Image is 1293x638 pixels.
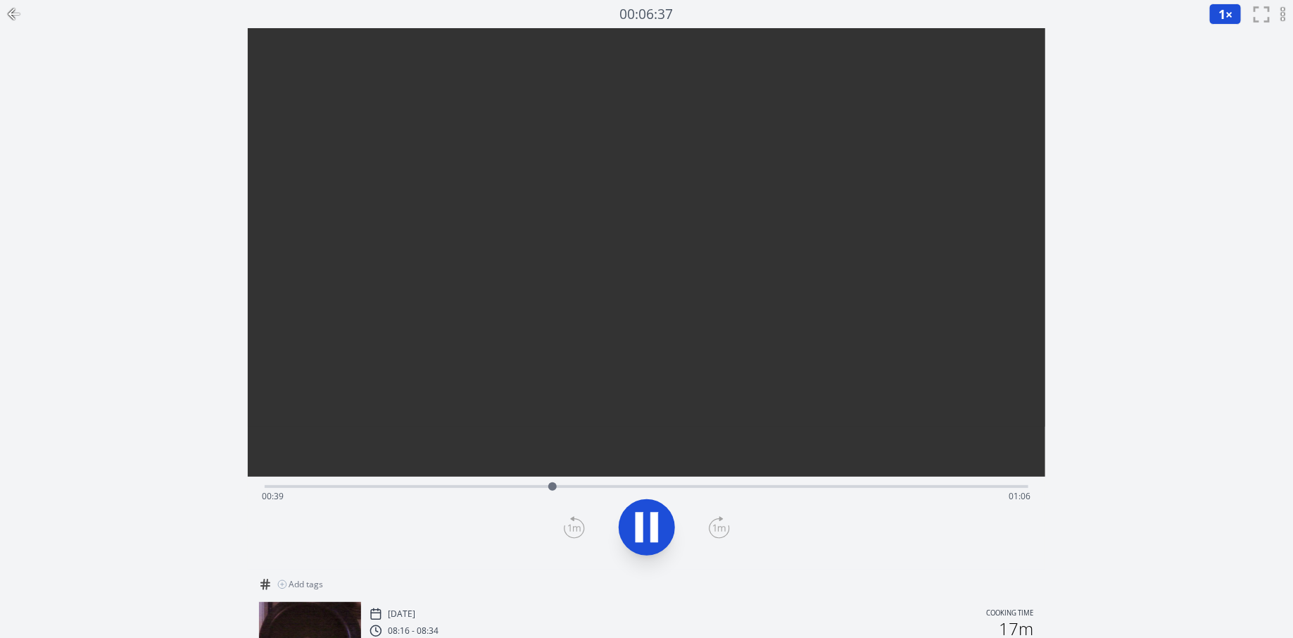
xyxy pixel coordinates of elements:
[1218,6,1225,23] span: 1
[1009,490,1031,502] span: 01:06
[272,573,329,596] button: Add tags
[987,608,1034,620] p: Cooking time
[620,4,674,25] a: 00:06:37
[289,579,323,590] span: Add tags
[999,620,1034,637] h2: 17m
[262,490,284,502] span: 00:39
[388,608,415,620] p: [DATE]
[1209,4,1242,25] button: 1×
[388,625,439,637] p: 08:16 - 08:34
